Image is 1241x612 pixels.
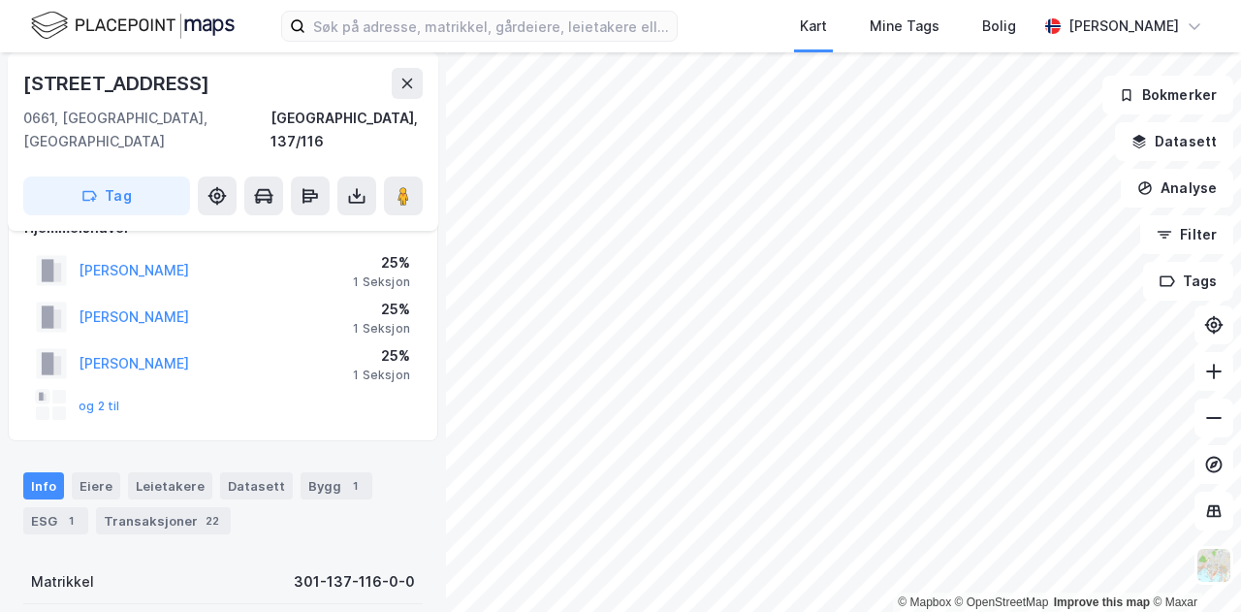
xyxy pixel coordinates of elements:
div: Transaksjoner [96,507,231,534]
div: 0661, [GEOGRAPHIC_DATA], [GEOGRAPHIC_DATA] [23,107,270,153]
button: Bokmerker [1102,76,1233,114]
input: Søk på adresse, matrikkel, gårdeiere, leietakere eller personer [305,12,677,41]
div: 1 Seksjon [353,321,410,337]
div: [STREET_ADDRESS] [23,68,213,99]
a: Mapbox [898,596,951,609]
div: Eiere [72,472,120,499]
div: Mine Tags [870,15,939,38]
div: Leietakere [128,472,212,499]
div: Bolig [982,15,1016,38]
div: Kontrollprogram for chat [1144,519,1241,612]
a: Improve this map [1054,596,1150,609]
div: 301-137-116-0-0 [294,570,415,594]
div: Datasett [220,472,293,499]
div: 1 Seksjon [353,274,410,290]
button: Datasett [1115,122,1233,161]
div: Kart [800,15,827,38]
div: 25% [353,298,410,321]
div: 1 [345,476,365,496]
div: 25% [353,344,410,368]
button: Filter [1140,215,1233,254]
div: ESG [23,507,88,534]
button: Tag [23,177,190,215]
div: 1 [61,511,80,531]
a: OpenStreetMap [955,596,1049,609]
div: 1 Seksjon [353,368,410,383]
iframe: Chat Widget [1144,519,1241,612]
div: [PERSON_NAME] [1068,15,1179,38]
button: Tags [1143,262,1233,301]
div: Info [23,472,64,499]
button: Analyse [1121,169,1233,208]
div: [GEOGRAPHIC_DATA], 137/116 [270,107,423,153]
div: 25% [353,251,410,274]
div: Matrikkel [31,570,94,594]
img: logo.f888ab2527a4732fd821a326f86c7f29.svg [31,9,235,43]
div: 22 [202,511,223,531]
div: Bygg [301,472,372,499]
